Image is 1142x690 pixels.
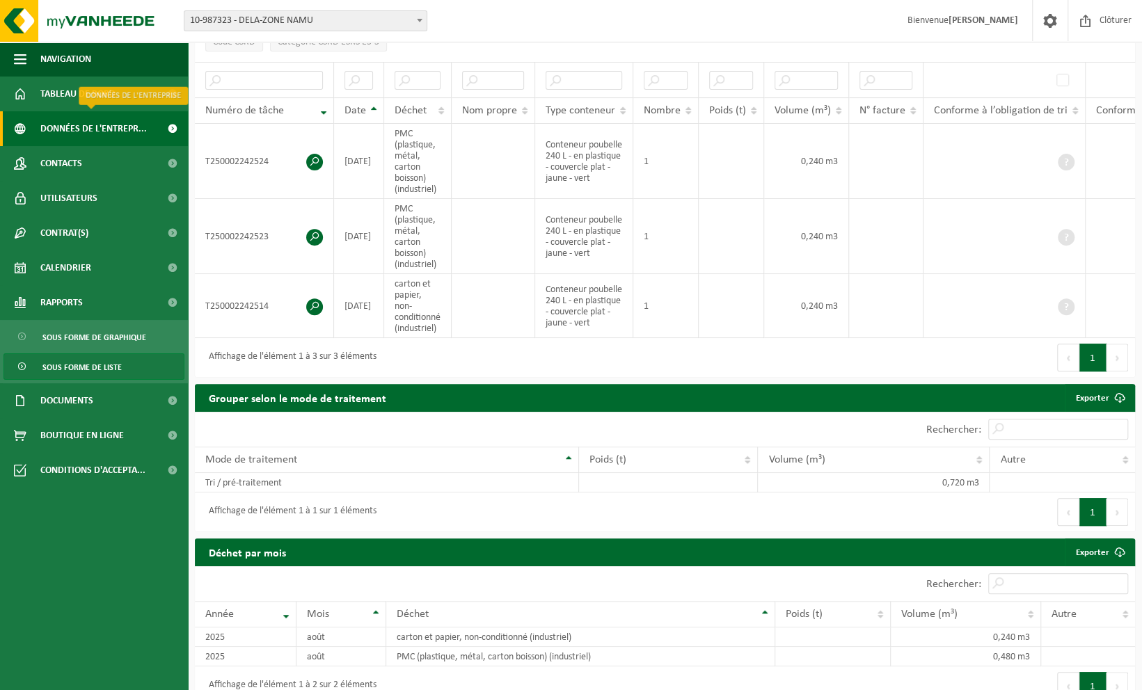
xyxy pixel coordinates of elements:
h2: Déchet par mois [195,538,300,565]
span: Utilisateurs [40,181,97,216]
span: Conditions d'accepta... [40,453,145,488]
span: Année [205,609,234,620]
td: T250002242523 [195,199,334,274]
span: Tableau de bord [40,77,116,111]
button: Next [1107,498,1128,526]
span: Numéro de tâche [205,105,284,116]
span: Date [344,105,366,116]
span: Nombre [644,105,681,116]
td: 0,240 m3 [764,274,849,338]
td: carton et papier, non-conditionné (industriel) [386,627,775,647]
label: Rechercher: [926,424,981,435]
h2: Grouper selon le mode de traitement [195,384,400,411]
span: Mode de traitement [205,454,297,465]
td: 1 [633,124,699,199]
td: août [296,647,386,666]
span: Rapports [40,285,83,320]
span: Contacts [40,146,82,181]
div: Affichage de l'élément 1 à 3 sur 3 éléments [202,345,376,370]
span: Sous forme de liste [42,354,122,380]
button: Previous [1057,344,1079,371]
td: T250002242524 [195,124,334,199]
a: Sous forme de graphique [3,323,184,350]
label: Rechercher: [926,579,981,590]
td: 0,720 m3 [758,473,990,492]
td: août [296,627,386,647]
strong: [PERSON_NAME] [949,15,1018,26]
span: Données de l'entrepr... [40,111,147,146]
button: Next [1107,344,1128,371]
td: [DATE] [334,274,384,338]
button: 1 [1079,344,1107,371]
span: Volume (m³) [768,454,825,465]
span: Documents [40,383,93,418]
a: Exporter [1065,538,1134,566]
span: 10-987323 - DELA-ZONE NAMU [184,11,427,31]
span: Poids (t) [709,105,746,116]
td: Conteneur poubelle 240 L - en plastique - couvercle plat - jaune - vert [535,274,633,338]
span: N° facture [859,105,905,116]
td: PMC (plastique, métal, carton boisson) (industriel) [384,199,452,274]
span: 10-987323 - DELA-ZONE NAMU [184,10,427,31]
button: Previous [1057,498,1079,526]
span: Sous forme de graphique [42,324,146,351]
span: Déchet [397,609,429,620]
button: 1 [1079,498,1107,526]
td: 0,240 m3 [891,627,1041,647]
a: Sous forme de liste [3,353,184,380]
span: Volume (m³) [775,105,831,116]
span: Navigation [40,42,91,77]
span: Poids (t) [589,454,626,465]
td: PMC (plastique, métal, carton boisson) (industriel) [384,124,452,199]
td: [DATE] [334,199,384,274]
td: 0,480 m3 [891,647,1041,666]
span: Poids (t) [786,609,823,620]
td: Conteneur poubelle 240 L - en plastique - couvercle plat - jaune - vert [535,124,633,199]
td: 0,240 m3 [764,124,849,199]
td: Conteneur poubelle 240 L - en plastique - couvercle plat - jaune - vert [535,199,633,274]
a: Exporter [1065,384,1134,412]
span: Volume (m³) [901,609,958,620]
span: Contrat(s) [40,216,88,250]
td: carton et papier, non-conditionné (industriel) [384,274,452,338]
span: Mois [307,609,329,620]
span: Déchet [395,105,427,116]
td: 1 [633,199,699,274]
span: Nom propre [462,105,517,116]
td: 2025 [195,647,296,666]
td: PMC (plastique, métal, carton boisson) (industriel) [386,647,775,666]
td: 2025 [195,627,296,647]
td: [DATE] [334,124,384,199]
td: Tri / pré-traitement [195,473,579,492]
div: Affichage de l'élément 1 à 1 sur 1 éléments [202,499,376,524]
td: 0,240 m3 [764,199,849,274]
span: Autre [1052,609,1077,620]
span: Calendrier [40,250,91,285]
td: T250002242514 [195,274,334,338]
span: Boutique en ligne [40,418,124,453]
span: Type conteneur [546,105,615,116]
span: Conforme à l’obligation de tri [934,105,1068,116]
span: Autre [1000,454,1025,465]
td: 1 [633,274,699,338]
